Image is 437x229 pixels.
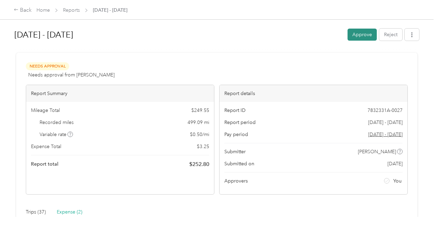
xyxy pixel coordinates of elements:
[387,160,403,167] span: [DATE]
[190,131,209,138] span: $ 0.50 / mi
[367,107,403,114] span: 7832331A-0027
[26,208,46,216] div: Trips (37)
[358,148,396,155] span: [PERSON_NAME]
[40,131,73,138] span: Variable rate
[197,143,209,150] span: $ 3.25
[14,27,343,43] h1: Sep 1 - 30, 2025
[220,85,407,102] div: Report details
[191,107,209,114] span: $ 249.55
[57,208,82,216] div: Expense (2)
[36,7,50,13] a: Home
[224,177,248,185] span: Approvers
[31,107,60,114] span: Mileage Total
[26,62,69,70] span: Needs Approval
[224,160,254,167] span: Submitted on
[26,85,214,102] div: Report Summary
[368,131,403,138] span: Go to pay period
[14,6,32,14] div: Back
[224,148,246,155] span: Submitter
[393,177,402,185] span: You
[93,7,127,14] span: [DATE] - [DATE]
[63,7,80,13] a: Reports
[348,29,377,41] button: Approve
[224,107,246,114] span: Report ID
[379,29,402,41] button: Reject
[188,119,209,126] span: 499.09 mi
[398,190,437,229] iframe: Everlance-gr Chat Button Frame
[28,71,115,79] span: Needs approval from [PERSON_NAME]
[31,160,58,168] span: Report total
[40,119,74,126] span: Recorded miles
[224,119,256,126] span: Report period
[31,143,61,150] span: Expense Total
[224,131,248,138] span: Pay period
[189,160,209,168] span: $ 252.80
[368,119,403,126] span: [DATE] - [DATE]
